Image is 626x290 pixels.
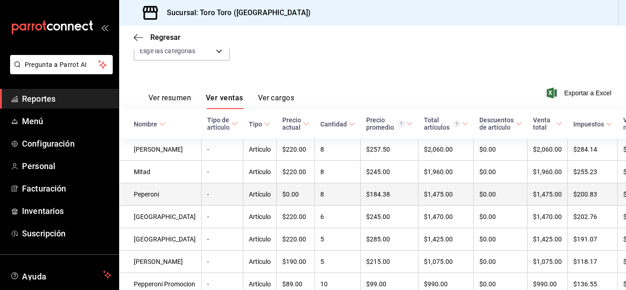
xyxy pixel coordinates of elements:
td: 6 [315,206,361,228]
td: Artículo [243,183,277,206]
td: - [202,138,243,161]
span: Pregunta a Parrot AI [25,60,99,70]
td: Artículo [243,206,277,228]
div: Total artículos [424,116,460,131]
td: Artículo [243,251,277,273]
td: $285.00 [361,228,418,251]
td: - [202,206,243,228]
td: $0.00 [474,251,527,273]
td: $1,960.00 [527,161,568,183]
td: $2,060.00 [527,138,568,161]
h3: Sucursal: Toro Toro ([GEOGRAPHIC_DATA]) [159,7,311,18]
td: $202.76 [568,206,618,228]
button: Ver resumen [148,93,191,109]
td: $1,475.00 [527,183,568,206]
td: $1,470.00 [527,206,568,228]
td: Artículo [243,228,277,251]
td: $0.00 [474,206,527,228]
td: $0.00 [277,183,315,206]
span: Regresar [150,33,181,42]
div: Precio promedio [366,116,405,131]
td: $1,075.00 [418,251,474,273]
td: $191.07 [568,228,618,251]
td: 8 [315,138,361,161]
span: Nombre [134,120,165,128]
td: Artículo [243,161,277,183]
td: $0.00 [474,183,527,206]
td: $257.50 [361,138,418,161]
span: Precio promedio [366,116,413,131]
div: Descuentos de artículo [479,116,514,131]
td: $1,425.00 [418,228,474,251]
td: $184.38 [361,183,418,206]
span: Tipo de artículo [207,116,238,131]
span: Facturación [22,182,111,195]
span: Ayuda [22,269,99,280]
td: $200.83 [568,183,618,206]
span: Inventarios [22,205,111,217]
td: [GEOGRAPHIC_DATA] [119,228,202,251]
td: $2,060.00 [418,138,474,161]
td: $1,470.00 [418,206,474,228]
td: $215.00 [361,251,418,273]
td: $220.00 [277,228,315,251]
td: Mitad [119,161,202,183]
td: Peperoni [119,183,202,206]
td: $0.00 [474,228,527,251]
td: - [202,228,243,251]
td: 8 [315,161,361,183]
td: [PERSON_NAME] [119,138,202,161]
svg: Precio promedio = Total artículos / cantidad [398,120,405,127]
td: $245.00 [361,161,418,183]
svg: El total artículos considera cambios de precios en los artículos así como costos adicionales por ... [453,120,460,127]
span: Personal [22,160,111,172]
span: Configuración [22,137,111,150]
button: Ver cargos [258,93,295,109]
td: $245.00 [361,206,418,228]
td: [GEOGRAPHIC_DATA] [119,206,202,228]
td: $1,475.00 [418,183,474,206]
td: $118.17 [568,251,618,273]
a: Pregunta a Parrot AI [6,66,113,76]
div: Tipo de artículo [207,116,230,131]
div: Nombre [134,120,157,128]
div: Precio actual [282,116,301,131]
button: Exportar a Excel [549,88,611,98]
span: Suscripción [22,227,111,240]
button: Ver ventas [206,93,243,109]
div: Impuestos [573,120,604,128]
td: $1,425.00 [527,228,568,251]
span: Reportes [22,93,111,105]
span: Venta total [533,116,562,131]
td: 5 [315,228,361,251]
button: Regresar [134,33,181,42]
td: $220.00 [277,138,315,161]
td: $1,075.00 [527,251,568,273]
td: [PERSON_NAME] [119,251,202,273]
span: Precio actual [282,116,309,131]
span: Tipo [249,120,270,128]
td: 8 [315,183,361,206]
span: Cantidad [320,120,355,128]
span: Total artículos [424,116,468,131]
td: - [202,183,243,206]
td: $190.00 [277,251,315,273]
div: navigation tabs [148,93,294,109]
span: Impuestos [573,120,612,128]
td: $0.00 [474,138,527,161]
button: open_drawer_menu [101,24,108,31]
button: Pregunta a Parrot AI [10,55,113,74]
div: Venta total [533,116,554,131]
div: Tipo [249,120,262,128]
span: Descuentos de artículo [479,116,522,131]
td: $0.00 [474,161,527,183]
td: $220.00 [277,161,315,183]
td: Artículo [243,138,277,161]
td: $255.23 [568,161,618,183]
td: $220.00 [277,206,315,228]
td: - [202,251,243,273]
td: - [202,161,243,183]
div: Cantidad [320,120,347,128]
span: Elige las categorías [140,46,196,55]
